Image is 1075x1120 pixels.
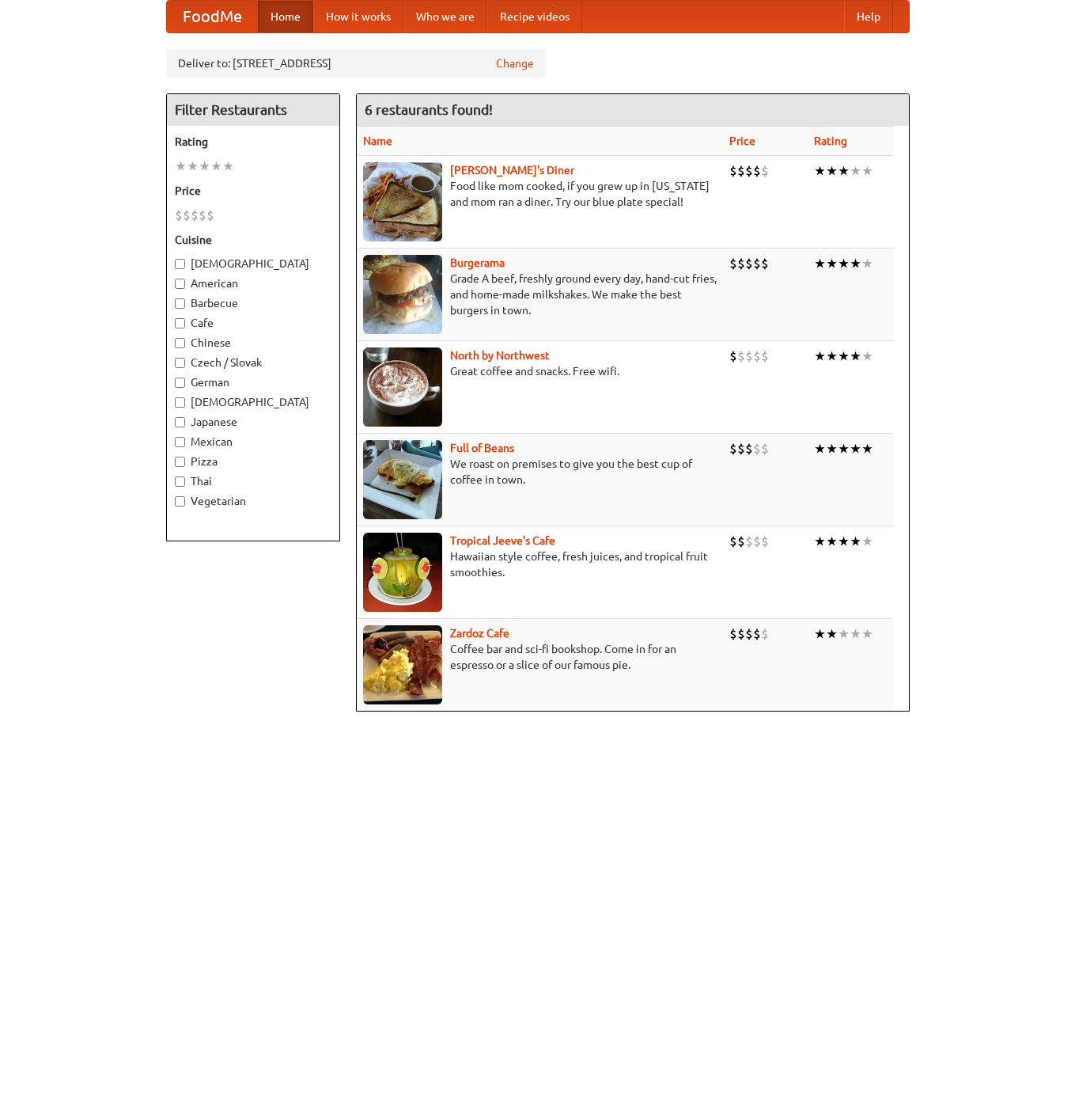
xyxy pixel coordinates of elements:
[838,162,850,180] li: ★
[363,625,442,704] img: zardoz.jpg
[175,473,331,489] label: Thai
[175,378,185,388] input: German
[737,440,745,457] li: $
[737,162,745,180] li: $
[363,641,717,673] p: Coffee bar and sci-fi bookshop. Come in for an espresso or a slice of our famous pie.
[175,355,331,370] label: Czech / Slovak
[753,347,761,365] li: $
[175,275,331,291] label: American
[450,256,505,269] a: Burgerama
[206,207,214,224] li: $
[745,162,753,180] li: $
[844,1,893,32] a: Help
[737,533,745,550] li: $
[838,347,850,365] li: ★
[363,178,717,210] p: Food like mom cooked, if you grew up in [US_STATE] and mom ran a diner. Try our blue plate special!
[745,440,753,457] li: $
[183,207,191,224] li: $
[850,162,861,180] li: ★
[814,625,826,643] li: ★
[175,338,185,348] input: Chinese
[761,625,769,643] li: $
[753,625,761,643] li: $
[363,271,717,318] p: Grade A beef, freshly ground every day, hand-cut fries, and home-made milkshakes. We make the bes...
[166,49,546,78] div: Deliver to: [STREET_ADDRESS]
[175,476,185,487] input: Thai
[753,162,761,180] li: $
[199,158,210,175] li: ★
[191,207,199,224] li: $
[838,625,850,643] li: ★
[745,625,753,643] li: $
[199,207,206,224] li: $
[175,256,331,271] label: [DEMOGRAPHIC_DATA]
[450,534,555,547] a: Tropical Jeeve's Cafe
[363,363,717,379] p: Great coffee and snacks. Free wifi.
[729,255,737,272] li: $
[175,134,331,150] h5: Rating
[363,347,442,427] img: north.jpg
[814,162,826,180] li: ★
[761,255,769,272] li: $
[496,55,534,71] a: Change
[850,347,861,365] li: ★
[745,255,753,272] li: $
[838,440,850,457] li: ★
[175,207,183,224] li: $
[826,255,838,272] li: ★
[167,94,339,126] h4: Filter Restaurants
[826,347,838,365] li: ★
[729,135,755,147] a: Price
[850,625,861,643] li: ★
[745,347,753,365] li: $
[487,1,582,32] a: Recipe videos
[729,440,737,457] li: $
[861,347,873,365] li: ★
[175,298,185,309] input: Barbecue
[450,442,514,454] a: Full of Beans
[175,335,331,351] label: Chinese
[753,533,761,550] li: $
[838,533,850,550] li: ★
[761,533,769,550] li: $
[861,440,873,457] li: ★
[187,158,199,175] li: ★
[175,457,185,467] input: Pizza
[761,347,769,365] li: $
[363,162,442,241] img: sallys.jpg
[175,417,185,427] input: Japanese
[210,158,222,175] li: ★
[175,158,187,175] li: ★
[737,255,745,272] li: $
[745,533,753,550] li: $
[861,625,873,643] li: ★
[729,625,737,643] li: $
[175,259,185,269] input: [DEMOGRAPHIC_DATA]
[175,232,331,248] h5: Cuisine
[175,315,331,331] label: Cafe
[850,533,861,550] li: ★
[363,440,442,519] img: beans.jpg
[814,440,826,457] li: ★
[365,102,493,117] ng-pluralize: 6 restaurants found!
[175,358,185,368] input: Czech / Slovak
[450,349,550,362] a: North by Northwest
[850,255,861,272] li: ★
[826,440,838,457] li: ★
[450,164,574,177] a: [PERSON_NAME]'s Diner
[729,347,737,365] li: $
[826,625,838,643] li: ★
[313,1,403,32] a: How it works
[175,434,331,450] label: Mexican
[450,627,509,640] a: Zardoz Cafe
[861,162,873,180] li: ★
[838,255,850,272] li: ★
[175,374,331,390] label: German
[729,162,737,180] li: $
[363,533,442,612] img: jeeves.jpg
[363,135,392,147] a: Name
